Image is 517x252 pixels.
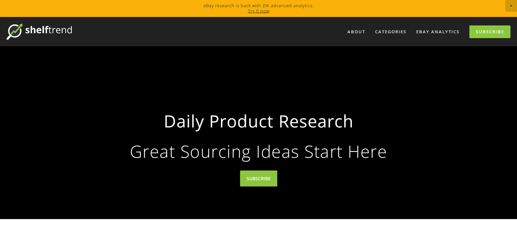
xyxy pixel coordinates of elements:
[240,170,277,186] a: SUBSCRIBE
[371,26,411,37] div: Categories
[469,25,510,38] a: Subscribe
[113,106,404,136] strong: Daily Product Research
[343,26,370,37] a: About
[248,8,269,14] a: Try it now
[7,23,72,40] img: ShelfTrend
[113,143,404,160] p: Great Sourcing Ideas Start Here
[412,26,464,37] a: eBay Analytics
